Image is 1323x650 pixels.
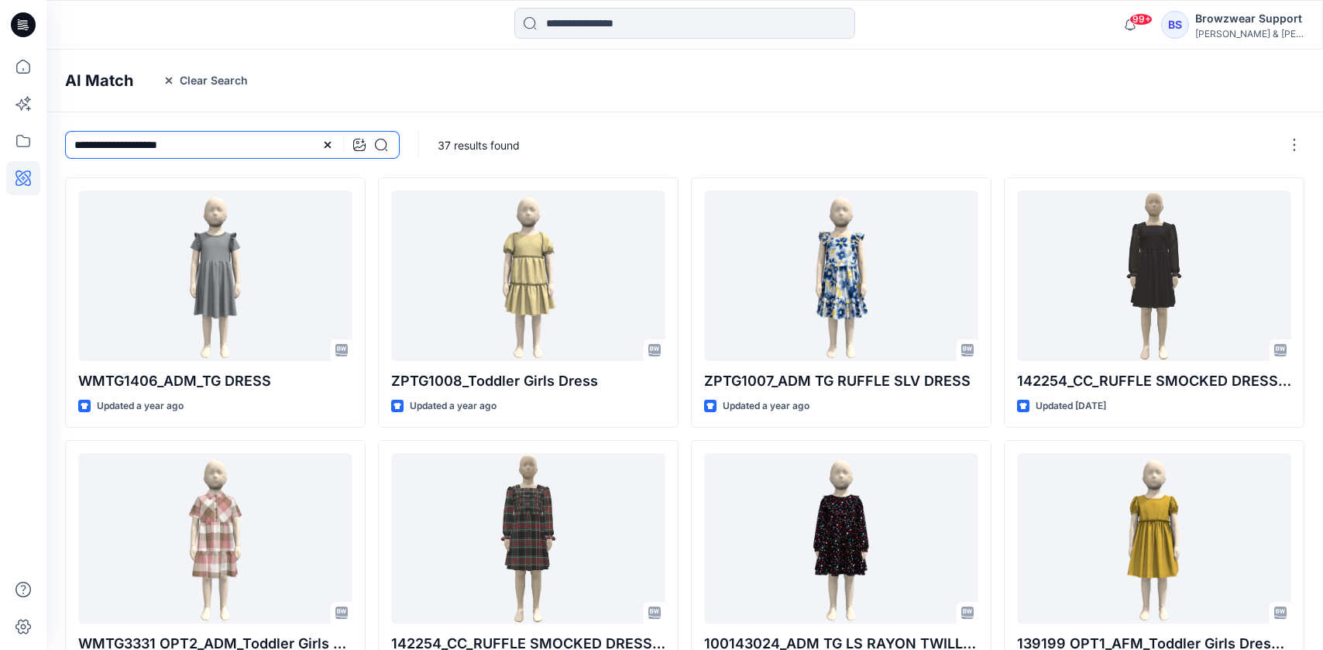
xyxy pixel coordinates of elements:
[78,191,352,361] a: WMTG1406_ADM_TG DRESS
[391,453,665,624] a: 142254_CC_RUFFLE SMOCKED DRESS CHIFFON
[78,453,352,624] a: WMTG3331 OPT2_ADM_Toddler Girls Dress updated 11. 7 cuff
[78,370,352,392] p: WMTG1406_ADM_TG DRESS
[1017,370,1291,392] p: 142254_CC_RUFFLE SMOCKED DRESS CHIFFON REV 12.22
[1129,13,1153,26] span: 99+
[410,398,497,414] p: Updated a year ago
[391,370,665,392] p: ZPTG1008_Toddler Girls Dress
[704,370,978,392] p: ZPTG1007_ADM TG RUFFLE SLV DRESS
[723,398,809,414] p: Updated a year ago
[65,71,133,90] h4: AI Match
[1195,28,1304,40] div: [PERSON_NAME] & [PERSON_NAME]
[704,453,978,624] a: 100143024_ADM TG LS RAYON TWILL FRONT YOKE
[1017,191,1291,361] a: 142254_CC_RUFFLE SMOCKED DRESS CHIFFON REV 12.22
[153,68,258,93] button: Clear Search
[1017,453,1291,624] a: 139199 OPT1_AFM_Toddler Girls Dress Sweep 30 11.6.2023
[97,398,184,414] p: Updated a year ago
[1036,398,1106,414] p: Updated [DATE]
[1161,11,1189,39] div: BS
[438,137,520,153] p: 37 results found
[391,191,665,361] a: ZPTG1008_Toddler Girls Dress
[1195,9,1304,28] div: Browzwear Support
[704,191,978,361] a: ZPTG1007_ADM TG RUFFLE SLV DRESS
